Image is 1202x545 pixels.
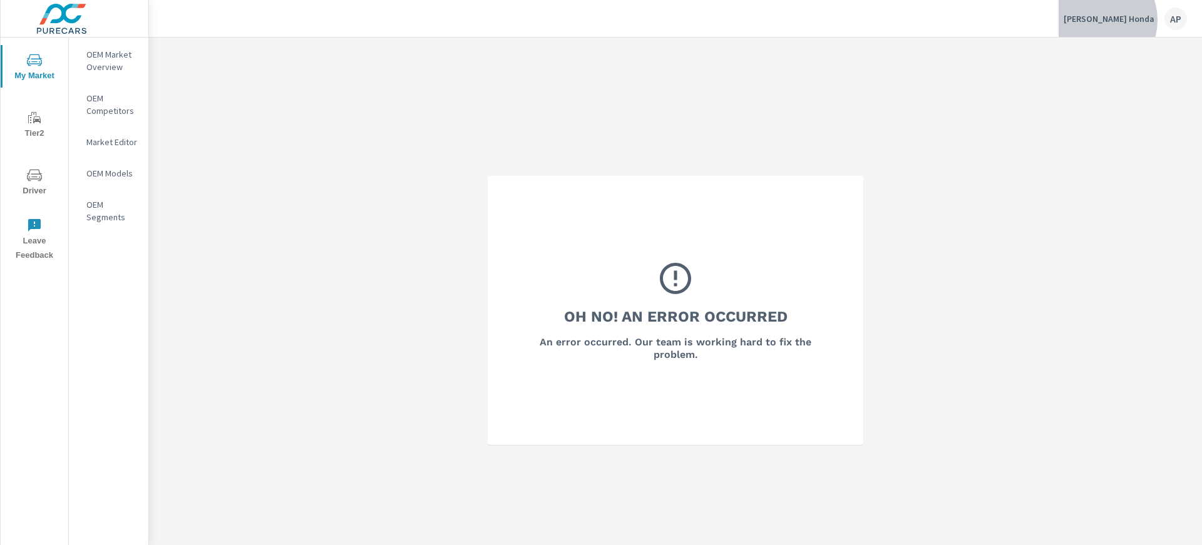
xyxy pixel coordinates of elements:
[4,53,64,83] span: My Market
[1164,8,1187,30] div: AP
[86,92,138,117] p: OEM Competitors
[69,195,148,227] div: OEM Segments
[69,164,148,183] div: OEM Models
[86,136,138,148] p: Market Editor
[86,198,138,223] p: OEM Segments
[1064,13,1154,24] p: [PERSON_NAME] Honda
[4,110,64,141] span: Tier2
[4,218,64,263] span: Leave Feedback
[69,89,148,120] div: OEM Competitors
[564,306,788,327] h3: Oh No! An Error Occurred
[69,133,148,151] div: Market Editor
[4,168,64,198] span: Driver
[86,48,138,73] p: OEM Market Overview
[86,167,138,180] p: OEM Models
[69,45,148,76] div: OEM Market Overview
[521,336,830,361] h6: An error occurred. Our team is working hard to fix the problem.
[1,38,68,268] div: nav menu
